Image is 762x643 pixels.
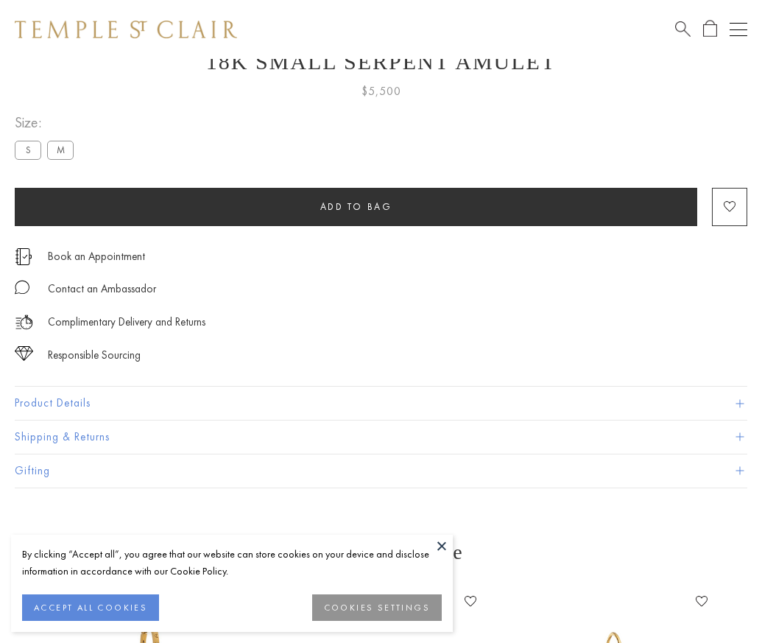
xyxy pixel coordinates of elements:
[22,546,442,580] div: By clicking “Accept all”, you agree that our website can store cookies on your device and disclos...
[703,20,717,38] a: Open Shopping Bag
[15,188,697,226] button: Add to bag
[15,141,41,159] label: S
[15,49,747,74] h1: 18K Small Serpent Amulet
[675,20,691,38] a: Search
[47,141,74,159] label: M
[15,280,29,295] img: MessageIcon-01_2.svg
[48,280,156,298] div: Contact an Ambassador
[22,594,159,621] button: ACCEPT ALL COOKIES
[15,421,747,454] button: Shipping & Returns
[15,21,237,38] img: Temple St. Clair
[15,346,33,361] img: icon_sourcing.svg
[361,82,401,101] span: $5,500
[48,346,141,365] div: Responsible Sourcing
[312,594,442,621] button: COOKIES SETTINGS
[15,110,80,135] span: Size:
[730,21,747,38] button: Open navigation
[15,313,33,331] img: icon_delivery.svg
[15,454,747,488] button: Gifting
[48,313,205,331] p: Complimentary Delivery and Returns
[15,248,32,265] img: icon_appointment.svg
[320,200,392,213] span: Add to bag
[15,387,747,420] button: Product Details
[48,248,145,264] a: Book an Appointment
